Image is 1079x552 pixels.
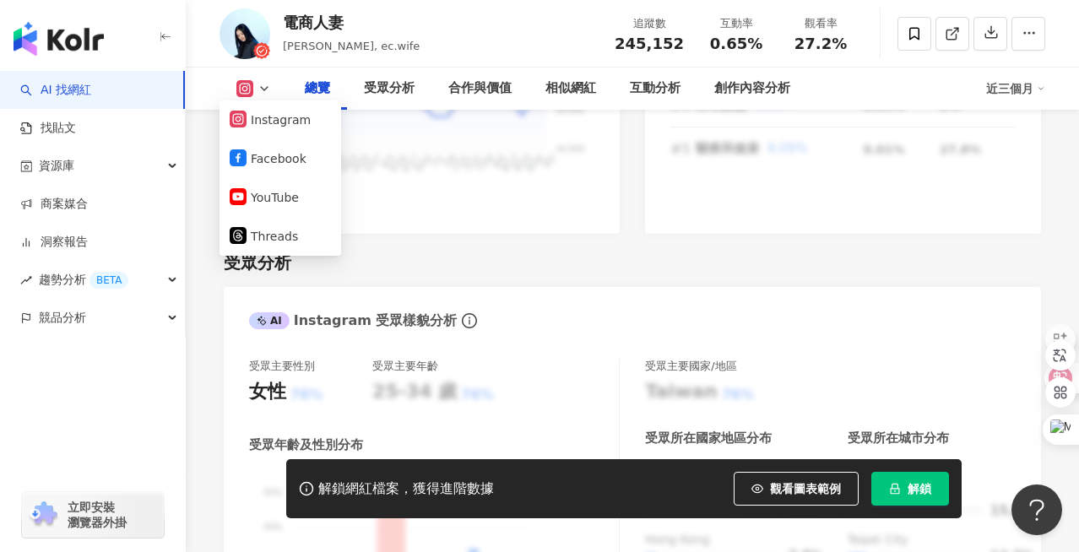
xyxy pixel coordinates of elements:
[630,78,680,99] div: 互動分析
[249,359,315,374] div: 受眾主要性別
[305,78,330,99] div: 總覽
[20,274,32,286] span: rise
[249,379,286,405] div: 女性
[714,78,790,99] div: 創作內容分析
[372,359,438,374] div: 受眾主要年齡
[848,430,949,447] div: 受眾所在城市分布
[20,120,76,137] a: 找貼文
[645,430,772,447] div: 受眾所在國家地區分布
[230,186,331,209] button: YouTube
[908,482,931,495] span: 解鎖
[615,15,684,32] div: 追蹤數
[459,311,480,331] span: info-circle
[39,299,86,337] span: 競品分析
[364,78,415,99] div: 受眾分析
[230,108,331,132] button: Instagram
[734,472,859,506] button: 觀看圖表範例
[68,500,127,530] span: 立即安裝 瀏覽器外掛
[89,272,128,289] div: BETA
[448,78,512,99] div: 合作與價值
[39,147,74,185] span: 資源庫
[318,480,494,498] div: 解鎖網紅檔案，獲得進階數據
[249,311,457,330] div: Instagram 受眾樣貌分析
[224,251,291,274] div: 受眾分析
[794,35,847,52] span: 27.2%
[14,22,104,56] img: logo
[249,436,363,454] div: 受眾年齡及性別分布
[20,82,91,99] a: searchAI 找網紅
[20,196,88,213] a: 商案媒合
[871,472,949,506] button: 解鎖
[249,312,290,329] div: AI
[770,482,841,495] span: 觀看圖表範例
[283,12,420,33] div: 電商人妻
[545,78,596,99] div: 相似網紅
[645,359,736,374] div: 受眾主要國家/地區
[230,225,331,248] button: Threads
[20,234,88,251] a: 洞察報告
[986,75,1045,102] div: 近三個月
[789,15,853,32] div: 觀看率
[283,40,420,52] span: [PERSON_NAME], ec.wife
[230,147,331,170] button: Facebook
[615,35,684,52] span: 245,152
[889,483,901,495] span: lock
[704,15,768,32] div: 互動率
[710,35,762,52] span: 0.65%
[22,492,164,538] a: chrome extension立即安裝 瀏覽器外掛
[27,501,60,528] img: chrome extension
[220,8,270,59] img: KOL Avatar
[39,261,128,299] span: 趨勢分析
